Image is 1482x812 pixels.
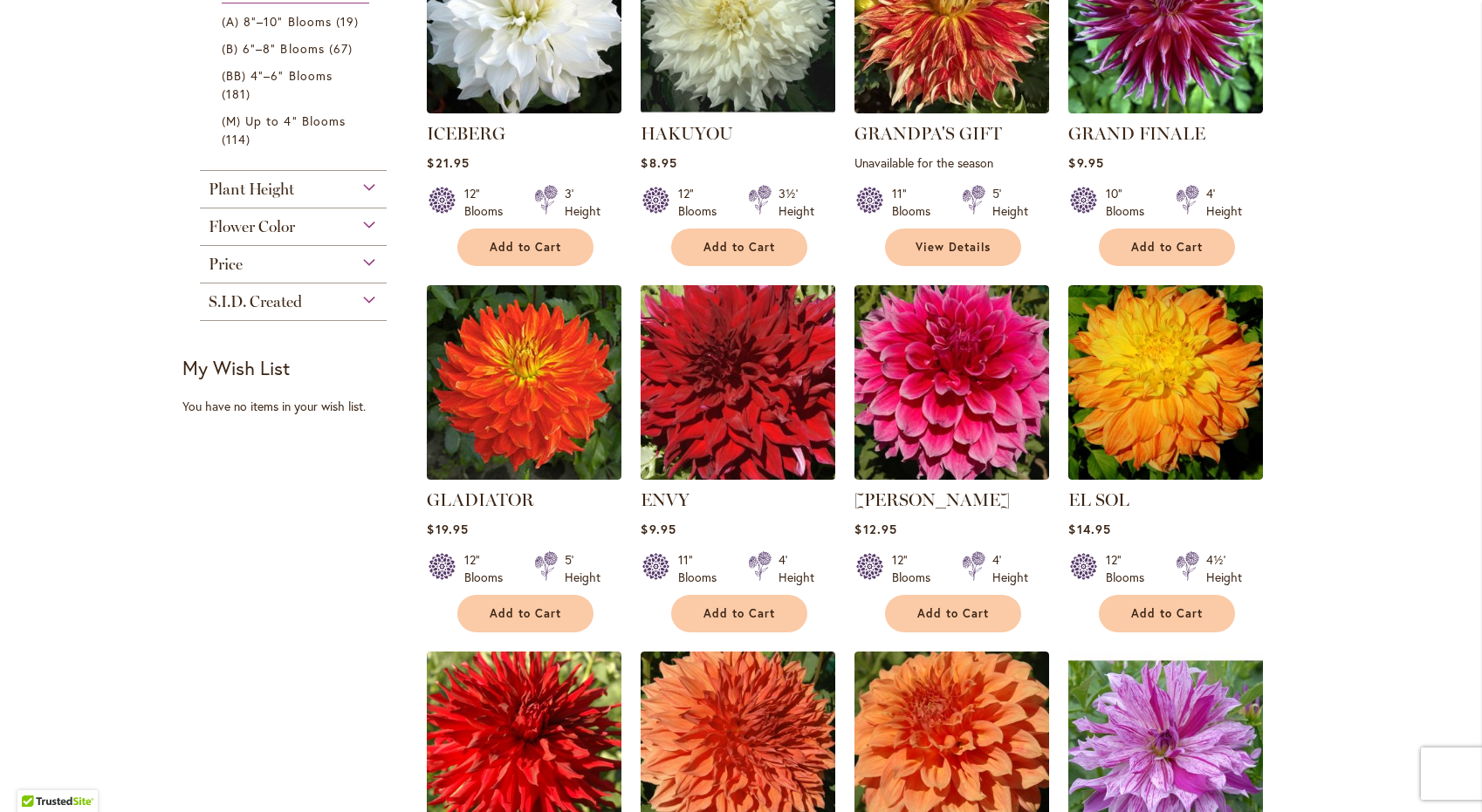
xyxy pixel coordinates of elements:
[671,229,807,266] button: Add to Cart
[1068,100,1263,117] a: Grand Finale
[222,39,369,58] a: (B) 6"–8" Blooms 67
[222,13,332,30] span: (A) 8"–10" Blooms
[885,229,1021,266] a: View Details
[427,154,469,171] span: $21.95
[992,185,1028,220] div: 5' Height
[565,185,600,220] div: 3' Height
[1131,240,1203,255] span: Add to Cart
[1068,521,1110,537] span: $14.95
[641,467,835,483] a: Envy
[222,113,346,129] span: (M) Up to 4" Blooms
[854,154,1049,171] p: Unavailable for the season
[779,185,814,220] div: 3½' Height
[222,85,255,103] span: 181
[1131,606,1203,621] span: Add to Cart
[703,606,775,621] span: Add to Cart
[1099,595,1235,632] button: Add to Cart
[565,551,600,586] div: 5' Height
[490,606,561,621] span: Add to Cart
[1206,551,1242,586] div: 4½' Height
[209,180,294,199] span: Plant Height
[641,521,676,537] span: $9.95
[892,551,941,586] div: 12" Blooms
[457,229,593,266] button: Add to Cart
[854,489,1010,510] a: [PERSON_NAME]
[916,240,991,255] span: View Details
[1068,467,1263,483] a: EL SOL
[13,750,62,799] iframe: Launch Accessibility Center
[678,551,727,586] div: 11" Blooms
[1068,489,1129,510] a: EL SOL
[1099,229,1235,266] button: Add to Cart
[427,521,468,537] span: $19.95
[209,255,243,274] span: Price
[892,185,941,220] div: 11" Blooms
[209,217,295,236] span: Flower Color
[671,595,807,632] button: Add to Cart
[641,100,835,117] a: Hakuyou
[427,489,534,510] a: GLADIATOR
[336,12,363,31] span: 19
[222,112,369,148] a: (M) Up to 4" Blooms 114
[854,521,896,537] span: $12.95
[854,285,1049,480] img: EMORY PAUL
[1068,285,1263,480] img: EL SOL
[222,12,369,31] a: (A) 8"–10" Blooms 19
[703,240,775,255] span: Add to Cart
[222,66,369,103] a: (BB) 4"–6" Blooms 181
[1106,551,1155,586] div: 12" Blooms
[678,185,727,220] div: 12" Blooms
[464,551,513,586] div: 12" Blooms
[427,467,621,483] a: Gladiator
[427,100,621,117] a: ICEBERG
[885,595,1021,632] button: Add to Cart
[641,489,690,510] a: ENVY
[464,185,513,220] div: 12" Blooms
[182,355,290,380] strong: My Wish List
[636,280,840,484] img: Envy
[854,100,1049,117] a: Grandpa's Gift
[182,398,415,415] div: You have no items in your wish list.
[641,123,733,144] a: HAKUYOU
[490,240,561,255] span: Add to Cart
[427,285,621,480] img: Gladiator
[209,292,302,311] span: S.I.D. Created
[992,551,1028,586] div: 4' Height
[917,606,989,621] span: Add to Cart
[329,39,357,58] span: 67
[222,67,333,84] span: (BB) 4"–6" Blooms
[457,595,593,632] button: Add to Cart
[222,40,325,57] span: (B) 6"–8" Blooms
[222,130,255,148] span: 114
[1206,185,1242,220] div: 4' Height
[854,123,1002,144] a: GRANDPA'S GIFT
[1068,154,1103,171] span: $9.95
[1068,123,1205,144] a: GRAND FINALE
[1106,185,1155,220] div: 10" Blooms
[854,467,1049,483] a: EMORY PAUL
[779,551,814,586] div: 4' Height
[427,123,505,144] a: ICEBERG
[641,154,676,171] span: $8.95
